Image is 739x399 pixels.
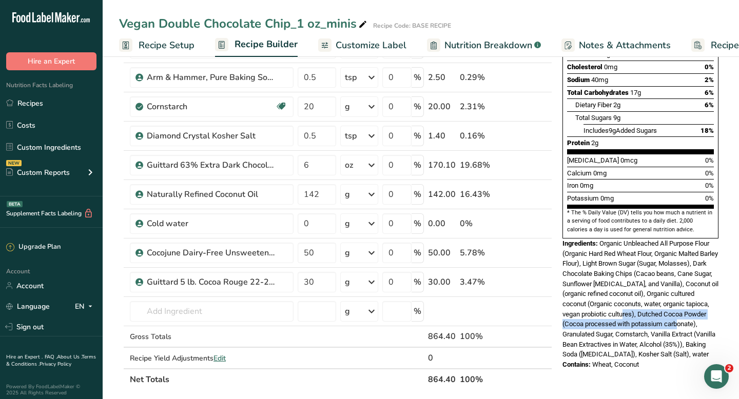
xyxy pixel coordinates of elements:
span: Protein [567,139,590,147]
div: 0 [428,352,456,364]
span: Dietary Fiber [575,101,612,109]
a: Recipe Setup [119,34,195,57]
div: tsp [345,130,357,142]
span: 0mg [593,169,607,177]
div: Guittard 63% Extra Dark Chocolate Baking Chips [147,159,275,171]
span: Organic Unbleached All Purpose Flour (Organic Hard Red Wheat Flour, Organic Malted Barley Flour),... [562,240,718,358]
div: g [345,217,350,230]
div: 30.00 [428,276,456,288]
button: Hire an Expert [6,52,96,70]
span: Edit [213,353,226,363]
input: Add Ingredient [130,301,294,322]
span: 2g [591,139,598,147]
div: Custom Reports [6,167,70,178]
a: Privacy Policy [40,361,71,368]
span: 0% [705,182,714,189]
span: Wheat, Coconut [592,361,639,368]
div: Upgrade Plan [6,242,61,252]
div: Arm & Hammer, Pure Baking Soda [147,71,275,84]
a: Notes & Attachments [561,34,671,57]
a: FAQ . [45,353,57,361]
div: Naturally Refined Coconut Oil [147,188,275,201]
span: 0% [705,169,714,177]
div: Guittard 5 lb. Cocoa Rouge 22-24% Fat Dutched Cocoa Powder [147,276,275,288]
div: g [345,305,350,317]
span: Customize Label [336,38,406,52]
th: Net Totals [128,368,426,390]
div: g [345,247,350,259]
div: Cold water [147,217,275,230]
div: 0.00 [428,217,456,230]
span: Total Sugars [575,114,612,122]
span: 6% [705,101,714,109]
div: oz [345,159,353,171]
a: Nutrition Breakdown [427,34,541,57]
span: 2 [725,364,733,372]
span: 9g [613,114,620,122]
div: NEW [6,160,22,166]
span: Sodium [567,76,590,84]
span: Notes & Attachments [579,38,671,52]
div: g [345,188,350,201]
div: 170.10 [428,159,456,171]
span: 40mg [591,76,608,84]
div: 142.00 [428,188,456,201]
span: Nutrition Breakdown [444,38,532,52]
div: Recipe Yield Adjustments [130,353,294,364]
div: g [345,276,350,288]
span: 0mg [580,182,593,189]
div: 1.40 [428,130,456,142]
div: 2.50 [428,71,456,84]
span: Potassium [567,194,599,202]
div: Recipe Code: BASE RECIPE [373,21,451,30]
iframe: Intercom live chat [704,364,729,389]
span: Iron [567,182,578,189]
th: 100% [458,368,505,390]
a: Hire an Expert . [6,353,43,361]
section: * The % Daily Value (DV) tells you how much a nutrient in a serving of food contributes to a dail... [567,209,714,234]
div: 100% [460,330,503,343]
div: 3.47% [460,276,503,288]
div: 864.40 [428,330,456,343]
div: EN [75,300,96,312]
div: Vegan Double Chocolate Chip_1 oz_minis [119,14,369,33]
span: 0mg [604,63,617,71]
span: Total Carbohydrates [567,89,629,96]
div: 19.68% [460,159,503,171]
span: Includes Added Sugars [584,127,657,134]
span: 0% [705,63,714,71]
div: 0.16% [460,130,503,142]
div: tsp [345,71,357,84]
span: [MEDICAL_DATA] [567,156,619,164]
div: Diamond Crystal Kosher Salt [147,130,275,142]
span: 17g [630,89,641,96]
span: 18% [701,127,714,134]
div: 0% [460,217,503,230]
span: 0% [705,194,714,202]
a: Customize Label [318,34,406,57]
span: Recipe Builder [235,37,298,51]
span: 0% [705,156,714,164]
th: 864.40 [426,368,458,390]
span: 0mcg [620,156,637,164]
span: Recipe Setup [139,38,195,52]
span: 2g [613,101,620,109]
div: 50.00 [428,247,456,259]
div: Cocojune Dairy-Free Unsweetened Pure Coconut Yogurt Alternative [147,247,275,259]
a: Language [6,297,50,315]
span: 6% [705,89,714,96]
span: Ingredients: [562,240,598,247]
span: Calcium [567,169,592,177]
div: 16.43% [460,188,503,201]
div: g [345,101,350,113]
div: Gross Totals [130,331,294,342]
span: 2% [705,76,714,84]
div: 0.29% [460,71,503,84]
span: Cholesterol [567,63,602,71]
div: Powered By FoodLabelMaker © 2025 All Rights Reserved [6,384,96,396]
span: Contains: [562,361,591,368]
div: 20.00 [428,101,456,113]
a: Recipe Builder [215,33,298,57]
div: BETA [7,201,23,207]
div: 5.78% [460,247,503,259]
